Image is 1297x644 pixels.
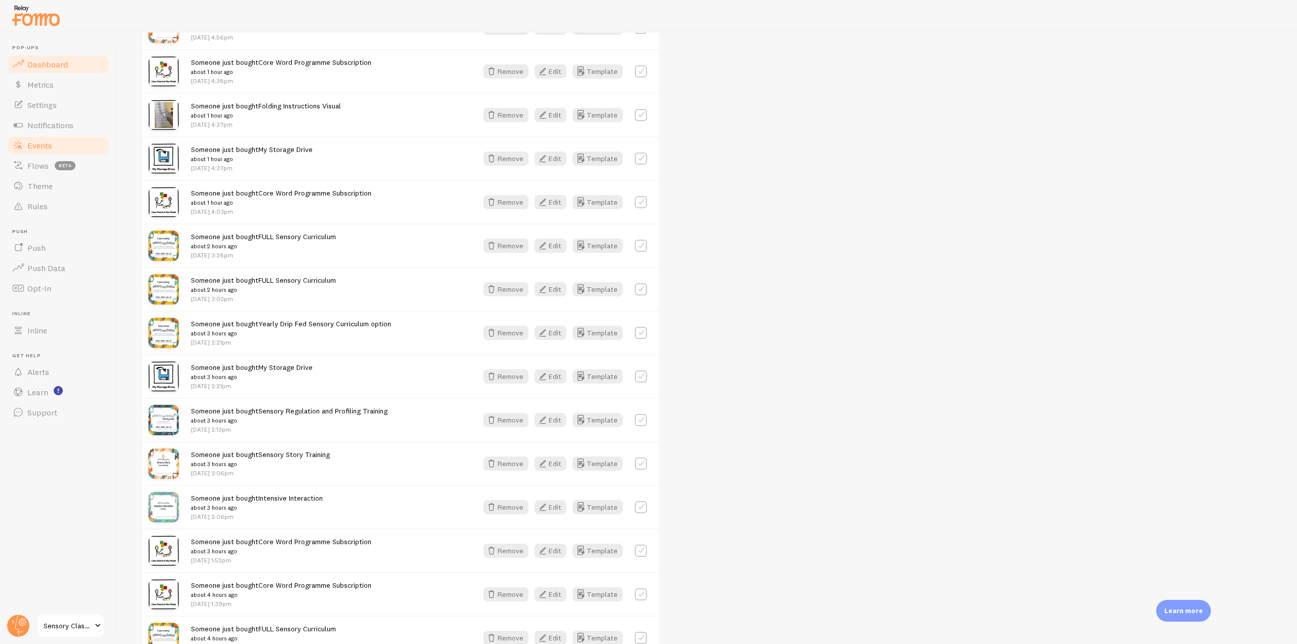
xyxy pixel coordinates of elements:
a: Core Word Programme Subscription [258,581,371,590]
button: Template [573,500,623,514]
span: Notifications [27,120,73,130]
a: Edit [535,326,573,340]
img: 10_1ad95857-0e09-4e3d-ad68-065e5c5e8c11_small.png [148,56,179,87]
span: Someone just bought [191,494,323,512]
a: FULL Sensory Curriculum [258,624,336,633]
button: Remove [483,326,528,340]
button: Edit [535,326,566,340]
small: about 3 hours ago [191,503,323,512]
button: Edit [535,64,566,79]
small: about 3 hours ago [191,460,330,469]
p: [DATE] 2:21pm [191,338,391,347]
button: Edit [535,587,566,601]
span: Flows [27,161,49,171]
a: Core Word Programme Subscription [258,188,371,198]
a: Edit [535,500,573,514]
button: Template [573,108,623,122]
small: about 1 hour ago [191,67,371,77]
p: [DATE] 3:02pm [191,294,336,303]
button: Template [573,369,623,384]
button: Template [573,457,623,471]
span: Someone just bought [191,319,391,338]
p: [DATE] 2:21pm [191,382,313,390]
button: Remove [483,457,528,471]
a: Edit [535,413,573,427]
a: Edit [535,369,573,384]
button: Edit [535,108,566,122]
button: Template [573,282,623,296]
button: Remove [483,369,528,384]
a: Learn [6,382,110,402]
a: Settings [6,95,110,115]
p: [DATE] 4:56pm [191,33,330,42]
button: Template [573,326,623,340]
button: Edit [535,500,566,514]
button: Template [573,587,623,601]
a: Edit [535,544,573,558]
button: Remove [483,282,528,296]
button: Edit [535,544,566,558]
span: Get Help [12,353,110,359]
img: 7th-edition-of-sensory-curriculum-4-year-rotation-created-by-sensory-class_aa3c53bb-7d0f-4797-a7f... [148,318,179,348]
img: 1_67087ba7-9b20-4a75-ae11-c06945d19706_small.png [148,274,179,305]
button: Template [573,151,623,166]
svg: <p>Watch New Feature Tutorials!</p> [54,386,63,395]
a: Edit [535,108,573,122]
span: Someone just bought [191,363,313,382]
small: about 3 hours ago [191,372,313,382]
span: Someone just bought [191,145,313,164]
span: Someone just bought [191,188,371,207]
a: Edit [535,457,573,471]
button: Template [573,64,623,79]
a: FULL Sensory Curriculum [258,232,336,241]
a: Inline [6,320,110,340]
button: Template [573,195,623,209]
span: Push [12,229,110,235]
img: 1_67087ba7-9b20-4a75-ae11-c06945d19706_small.png [148,231,179,261]
small: about 4 hours ago [191,634,336,643]
a: Sensory Regulation and Profiling Training [258,406,388,415]
span: Someone just bought [191,406,388,425]
span: Opt-In [27,283,51,293]
small: about 2 hours ago [191,242,336,251]
span: Sensory Classroom [44,620,92,632]
span: Someone just bought [191,232,336,251]
a: Support [6,402,110,423]
button: Edit [535,195,566,209]
small: about 4 hours ago [191,590,371,599]
small: about 3 hours ago [191,547,371,556]
span: Inline [27,325,47,335]
span: Theme [27,181,53,191]
p: [DATE] 2:13pm [191,425,388,434]
img: 10_1ad95857-0e09-4e3d-ad68-065e5c5e8c11_small.png [148,579,179,610]
span: Someone just bought [191,624,336,643]
img: fomo-relay-logo-orange.svg [11,3,61,28]
img: profiling_12b4ca81-6072-4dfc-9236-0025377d830f_small.png [148,405,179,435]
a: Opt-In [6,278,110,298]
span: Someone just bought [191,58,371,77]
a: Core Word Programme Subscription [258,537,371,546]
img: 10_1ad95857-0e09-4e3d-ad68-065e5c5e8c11_small.png [148,536,179,566]
a: Theme [6,176,110,196]
small: about 2 hours ago [191,285,336,294]
span: Rules [27,201,48,211]
button: Template [573,413,623,427]
span: Settings [27,100,57,110]
button: Edit [535,413,566,427]
a: Template [573,544,623,558]
span: beta [55,161,75,170]
button: Remove [483,413,528,427]
small: about 1 hour ago [191,111,341,120]
a: My Storage Drive [258,363,313,372]
small: about 1 hour ago [191,155,313,164]
button: Remove [483,151,528,166]
img: shopifyproductandcollectionimage_967fdfd7-4f4e-4570-88af-d10a59082236_small.png [148,143,179,174]
small: about 3 hours ago [191,416,388,425]
a: Edit [535,64,573,79]
button: Template [573,239,623,253]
